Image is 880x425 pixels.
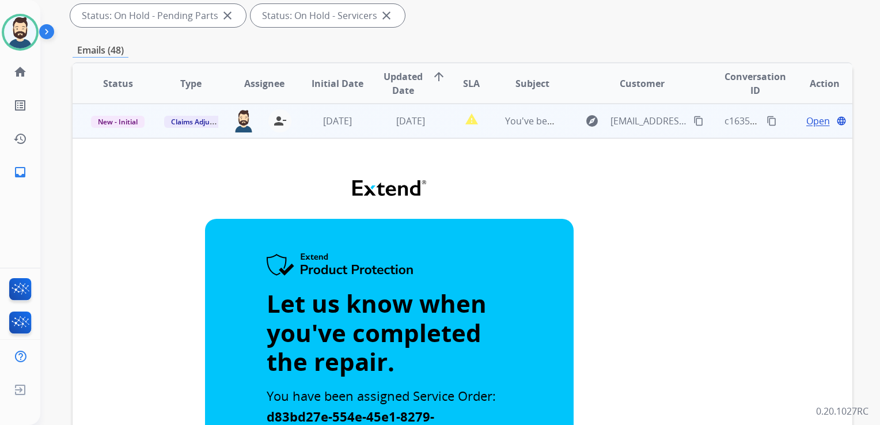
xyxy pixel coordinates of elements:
[352,180,426,196] img: Extend Logo
[693,116,704,126] mat-icon: content_copy
[505,115,869,127] span: You've been assigned a new service order: d83bd27e-554e-45e1-8279-2aed1069bfe2
[725,70,786,97] span: Conversation ID
[221,9,234,22] mat-icon: close
[267,387,496,404] span: You have been assigned Service Order:
[610,114,687,128] span: [EMAIL_ADDRESS][DOMAIN_NAME]
[164,116,243,128] span: Claims Adjudication
[396,115,425,127] span: [DATE]
[13,65,27,79] mat-icon: home
[806,114,830,128] span: Open
[180,77,202,90] span: Type
[13,165,27,179] mat-icon: inbox
[779,63,852,104] th: Action
[4,16,36,48] img: avatar
[515,77,549,90] span: Subject
[70,4,246,27] div: Status: On Hold - Pending Parts
[384,70,423,97] span: Updated Date
[463,77,480,90] span: SLA
[432,70,446,84] mat-icon: arrow_upward
[103,77,133,90] span: Status
[244,77,285,90] span: Assignee
[323,115,352,127] span: [DATE]
[816,404,868,418] p: 0.20.1027RC
[233,109,255,132] img: agent-avatar
[380,9,393,22] mat-icon: close
[836,116,847,126] mat-icon: language
[13,98,27,112] mat-icon: list_alt
[465,112,479,126] mat-icon: report_problem
[267,287,487,378] strong: Let us know when you've completed the repair.
[273,114,287,128] mat-icon: person_remove
[91,116,145,128] span: New - Initial
[620,77,665,90] span: Customer
[312,77,363,90] span: Initial Date
[73,43,128,58] p: Emails (48)
[767,116,777,126] mat-icon: content_copy
[251,4,405,27] div: Status: On Hold - Servicers
[13,132,27,146] mat-icon: history
[267,253,414,278] img: Extend Product Protection
[585,114,599,128] mat-icon: explore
